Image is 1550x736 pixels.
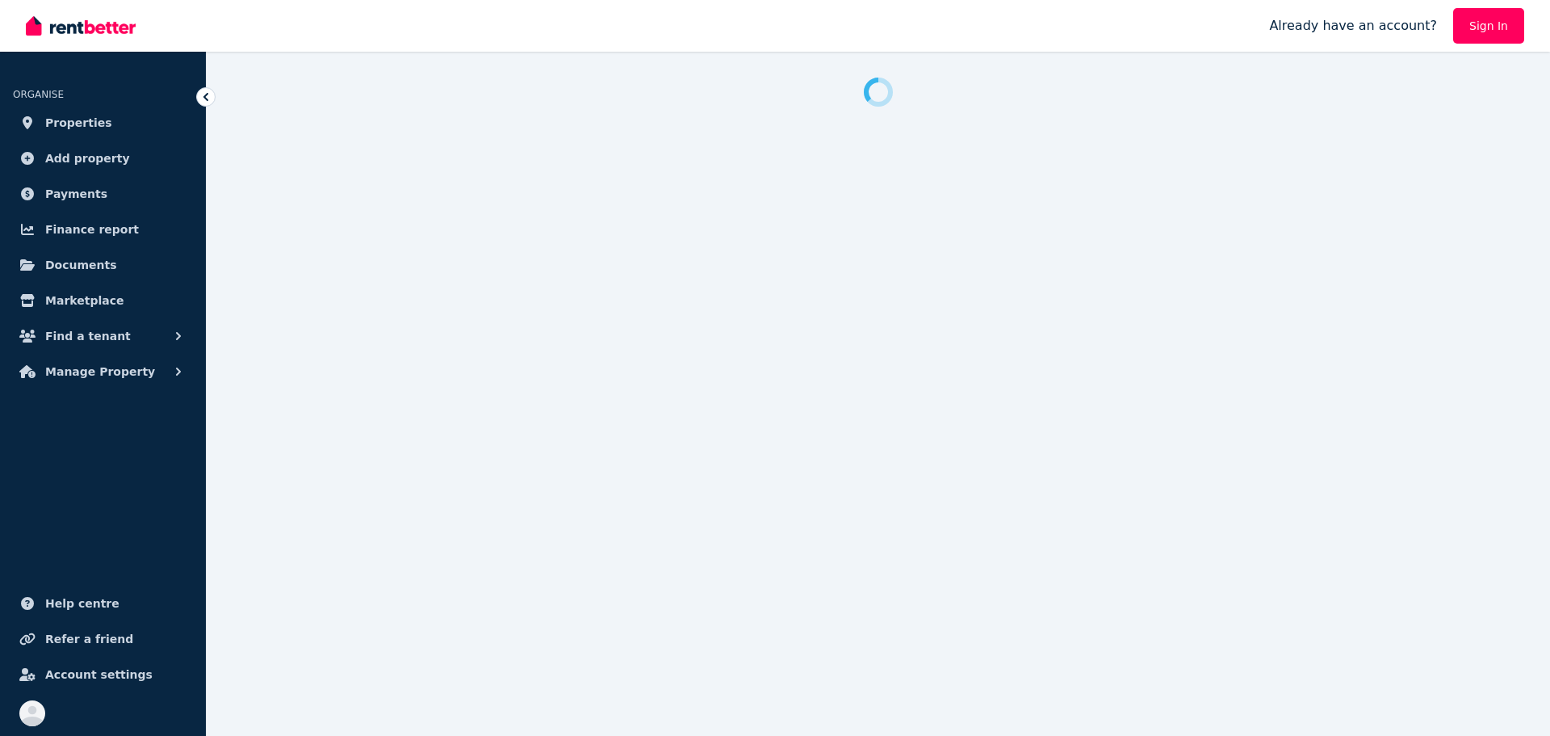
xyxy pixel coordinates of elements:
span: Documents [45,255,117,275]
button: Manage Property [13,355,193,388]
a: Documents [13,249,193,281]
span: Marketplace [45,291,124,310]
span: Account settings [45,665,153,684]
span: Refer a friend [45,629,133,649]
a: Add property [13,142,193,175]
span: Payments [45,184,107,204]
span: Add property [45,149,130,168]
a: Account settings [13,658,193,691]
a: Finance report [13,213,193,246]
a: Refer a friend [13,623,193,655]
span: Already have an account? [1269,16,1437,36]
a: Properties [13,107,193,139]
span: Find a tenant [45,326,131,346]
a: Marketplace [13,284,193,317]
button: Find a tenant [13,320,193,352]
a: Sign In [1453,8,1524,44]
img: RentBetter [26,14,136,38]
span: Help centre [45,594,119,613]
span: Manage Property [45,362,155,381]
span: ORGANISE [13,89,64,100]
span: Finance report [45,220,139,239]
a: Payments [13,178,193,210]
span: Properties [45,113,112,132]
a: Help centre [13,587,193,620]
